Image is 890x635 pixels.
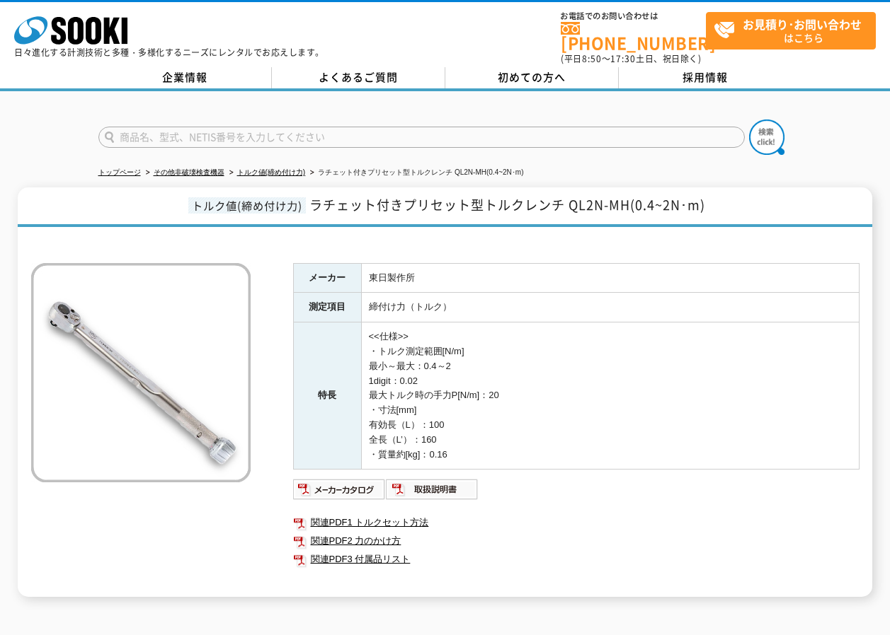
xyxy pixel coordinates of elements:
span: はこちら [714,13,875,48]
td: <<仕様>> ・トルク測定範囲[N/m] 最小～最大：0.4～2 1digit：0.02 最大トルク時の手力P[N/m]：20 ・寸法[mm] 有効長（L）：100 全長（L’）：160 ・質量... [361,322,859,470]
span: 17:30 [610,52,636,65]
a: 取扱説明書 [386,488,479,499]
img: メーカーカタログ [293,478,386,501]
a: メーカーカタログ [293,488,386,499]
a: 関連PDF2 力のかけ方 [293,532,860,550]
span: お電話でのお問い合わせは [561,12,706,21]
img: 取扱説明書 [386,478,479,501]
a: [PHONE_NUMBER] [561,22,706,51]
td: 締付け力（トルク） [361,293,859,322]
a: 採用情報 [619,67,792,88]
input: 商品名、型式、NETIS番号を入力してください [98,127,745,148]
a: トップページ [98,168,141,176]
strong: お見積り･お問い合わせ [743,16,862,33]
a: 関連PDF1 トルクセット方法 [293,513,860,532]
th: メーカー [293,263,361,293]
img: ラチェット付きプリセット型トルクレンチ QL2N-MH(0.4~2N･m) [31,263,251,482]
a: お見積り･お問い合わせはこちら [706,12,876,49]
span: トルク値(締め付け力) [188,197,306,214]
li: ラチェット付きプリセット型トルクレンチ QL2N-MH(0.4~2N･m) [307,165,523,180]
span: (平日 ～ 土日、祝日除く) [561,52,701,65]
td: 東日製作所 [361,263,859,293]
a: トルク値(締め付け力) [237,168,306,176]
a: よくあるご質問 [272,67,445,88]
p: 日々進化する計測技術と多種・多様化するニーズにレンタルでお応えします。 [14,48,324,57]
th: 測定項目 [293,293,361,322]
span: 8:50 [582,52,602,65]
a: その他非破壊検査機器 [154,168,224,176]
a: 初めての方へ [445,67,619,88]
span: ラチェット付きプリセット型トルクレンチ QL2N-MH(0.4~2N･m) [309,195,705,214]
img: btn_search.png [749,120,785,155]
a: 関連PDF3 付属品リスト [293,550,860,569]
a: 企業情報 [98,67,272,88]
th: 特長 [293,322,361,470]
span: 初めての方へ [498,69,566,85]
